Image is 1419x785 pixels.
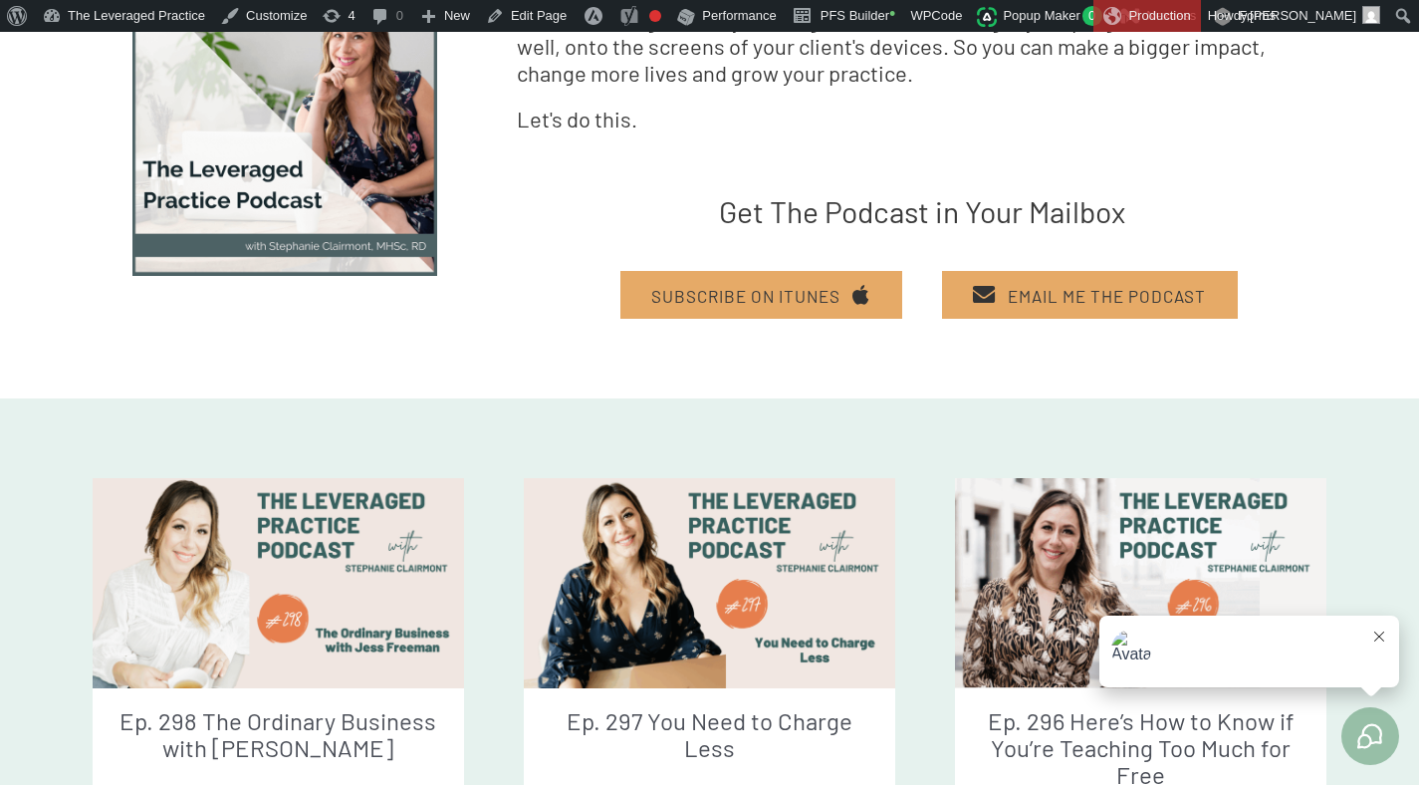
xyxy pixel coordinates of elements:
span: • [889,4,895,24]
a: Ep. 298 The Ordinary Business with [PERSON_NAME] [119,706,436,762]
span: [PERSON_NAME] [1250,8,1356,23]
div: Focus keyphrase not set [649,10,661,22]
span: Email Me The Podcast [1008,285,1206,305]
span: 0 [1082,6,1103,26]
a: Subscribe on Itunes [620,271,902,320]
h5: Let's do this. [517,106,1326,131]
span: Get The Podcast in Your Mailbox [719,193,1125,229]
a: Ep. 297 You Need to Charge Less [567,706,852,762]
span: Subscribe on Itunes [651,285,840,305]
a: Email Me The Podcast [942,271,1238,320]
